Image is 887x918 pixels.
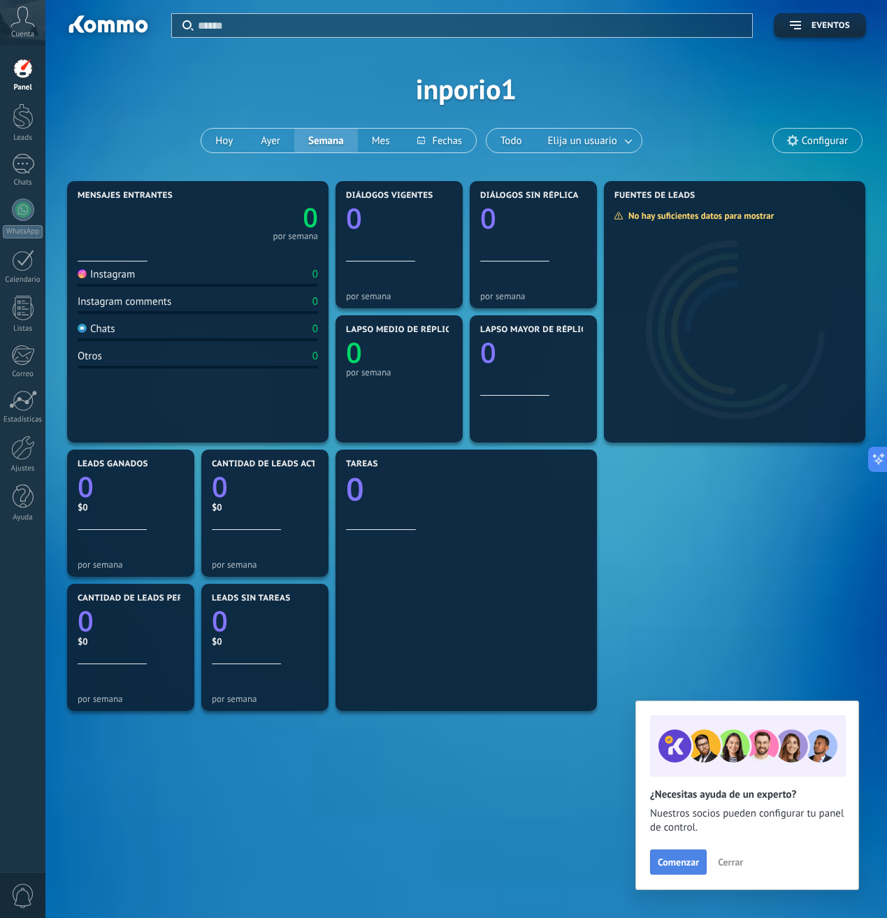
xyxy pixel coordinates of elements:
[346,199,362,237] text: 0
[3,324,43,334] div: Listas
[78,295,171,308] div: Instagram comments
[212,459,337,469] span: Cantidad de leads activos
[3,134,43,143] div: Leads
[3,464,43,473] div: Ajustes
[614,210,784,222] div: No hay suficientes datos para mostrar
[802,135,848,147] span: Configurar
[273,233,318,240] div: por semana
[774,13,866,38] button: Eventos
[658,857,699,867] span: Comenzar
[11,30,34,39] span: Cuenta
[294,129,358,152] button: Semana
[3,415,43,424] div: Estadísticas
[212,467,318,505] a: 0
[212,694,318,704] div: por semana
[78,324,87,333] img: Chats
[650,807,844,835] span: Nuestros socios pueden configurar tu panel de control.
[78,501,184,513] div: $0
[212,594,290,603] span: Leads sin tareas
[480,325,591,335] span: Lapso mayor de réplica
[78,268,135,281] div: Instagram
[346,291,452,301] div: por semana
[812,21,850,31] span: Eventos
[78,467,184,505] a: 0
[312,322,318,336] div: 0
[3,513,43,522] div: Ayuda
[480,291,586,301] div: por semana
[346,191,433,201] span: Diálogos vigentes
[78,559,184,570] div: por semana
[480,333,496,371] text: 0
[78,322,115,336] div: Chats
[346,468,364,510] text: 0
[78,694,184,704] div: por semana
[212,467,228,505] text: 0
[78,601,184,640] a: 0
[247,129,294,152] button: Ayer
[201,129,247,152] button: Hoy
[358,129,404,152] button: Mes
[198,199,318,236] a: 0
[212,601,318,640] a: 0
[480,191,579,201] span: Diálogos sin réplica
[346,367,452,378] div: por semana
[303,199,318,236] text: 0
[3,178,43,187] div: Chats
[3,370,43,379] div: Correo
[536,129,642,152] button: Elija un usuario
[346,325,456,335] span: Lapso medio de réplica
[78,636,184,647] div: $0
[312,268,318,281] div: 0
[346,459,378,469] span: Tareas
[346,468,586,510] a: 0
[78,269,87,278] img: Instagram
[78,191,173,201] span: Mensajes entrantes
[212,636,318,647] div: $0
[78,459,148,469] span: Leads ganados
[212,501,318,513] div: $0
[403,129,475,152] button: Fechas
[712,852,749,873] button: Cerrar
[346,333,362,371] text: 0
[78,350,102,363] div: Otros
[312,295,318,308] div: 0
[78,594,210,603] span: Cantidad de leads perdidos
[312,350,318,363] div: 0
[614,191,695,201] span: Fuentes de leads
[650,849,707,875] button: Comenzar
[650,788,844,801] h2: ¿Necesitas ayuda de un experto?
[3,83,43,92] div: Panel
[480,199,496,237] text: 0
[718,857,743,867] span: Cerrar
[545,131,620,150] span: Elija un usuario
[3,275,43,285] div: Calendario
[486,129,536,152] button: Todo
[78,467,94,505] text: 0
[212,601,228,640] text: 0
[212,559,318,570] div: por semana
[3,225,43,238] div: WhatsApp
[78,601,94,640] text: 0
